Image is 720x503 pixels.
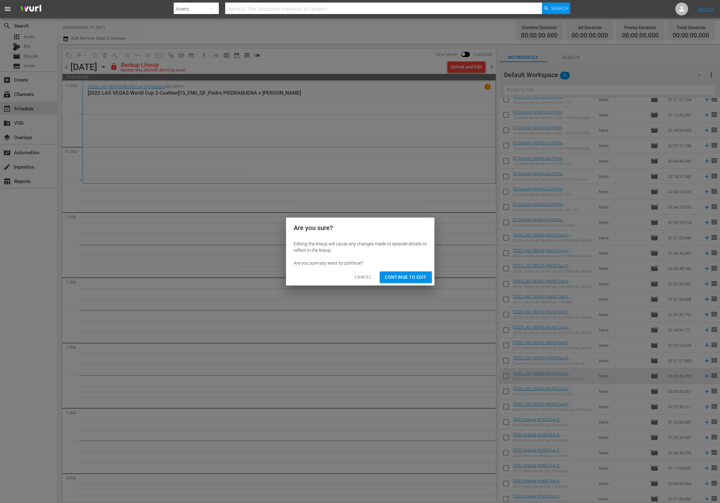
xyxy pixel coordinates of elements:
span: menu [4,5,12,13]
span: Search [551,3,568,14]
span: Cancel [354,273,372,281]
img: ans4CAIJ8jUAAAAAAAAAAAAAAAAAAAAAAAAgQb4GAAAAAAAAAAAAAAAAAAAAAAAAJMjXAAAAAAAAAAAAAAAAAAAAAAAAgAT5G... [15,2,46,17]
div: Are you sure you want to continue? [294,260,427,266]
span: Continue to Edit [385,273,426,281]
h2: Are you sure? [294,223,427,233]
button: Cancel [349,271,377,283]
button: Continue to Edit [380,271,431,283]
div: Editing the lineup will cause any changes made to episode details to reflect in the lineup. [294,241,427,253]
a: Sign Out [697,6,714,12]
